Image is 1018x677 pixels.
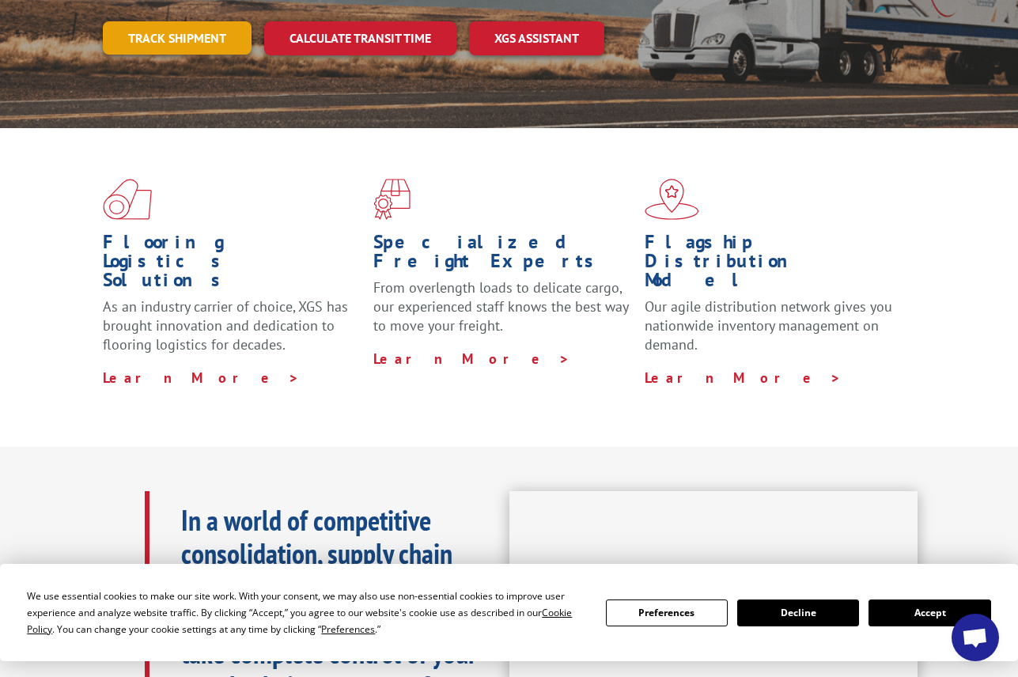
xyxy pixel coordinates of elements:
h1: Flooring Logistics Solutions [103,233,361,297]
p: From overlength loads to delicate cargo, our experienced staff knows the best way to move your fr... [373,278,632,349]
h1: Specialized Freight Experts [373,233,632,278]
button: Accept [869,599,990,626]
span: Our agile distribution network gives you nationwide inventory management on demand. [645,297,892,354]
div: We use essential cookies to make our site work. With your consent, we may also use non-essential ... [27,588,586,637]
button: Preferences [606,599,728,626]
a: Track shipment [103,21,252,55]
a: Learn More > [373,350,570,368]
span: As an industry carrier of choice, XGS has brought innovation and dedication to flooring logistics... [103,297,348,354]
h1: Flagship Distribution Model [645,233,903,297]
button: Decline [737,599,859,626]
img: xgs-icon-total-supply-chain-intelligence-red [103,179,152,220]
div: Open chat [952,614,999,661]
a: Learn More > [645,369,842,387]
a: XGS ASSISTANT [469,21,604,55]
img: xgs-icon-focused-on-flooring-red [373,179,411,220]
a: Calculate transit time [264,21,456,55]
a: Learn More > [103,369,300,387]
img: xgs-icon-flagship-distribution-model-red [645,179,699,220]
span: Preferences [321,622,375,636]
